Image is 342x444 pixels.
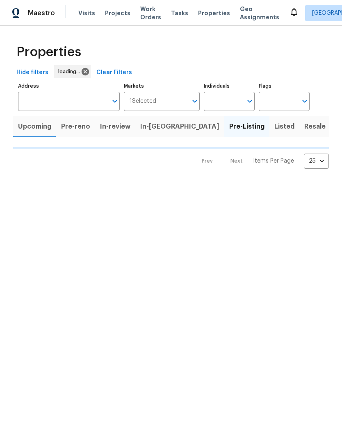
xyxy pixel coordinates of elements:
[204,84,255,88] label: Individuals
[140,121,219,132] span: In-[GEOGRAPHIC_DATA]
[244,95,255,107] button: Open
[304,150,329,172] div: 25
[299,95,310,107] button: Open
[105,9,130,17] span: Projects
[253,157,294,165] p: Items Per Page
[16,48,81,56] span: Properties
[189,95,201,107] button: Open
[194,154,329,169] nav: Pagination Navigation
[18,84,120,88] label: Address
[100,121,130,132] span: In-review
[198,9,230,17] span: Properties
[78,9,95,17] span: Visits
[13,65,52,80] button: Hide filters
[229,121,264,132] span: Pre-Listing
[259,84,310,88] label: Flags
[54,65,91,78] div: loading...
[28,9,55,17] span: Maestro
[240,5,279,21] span: Geo Assignments
[304,121,326,132] span: Resale
[93,65,135,80] button: Clear Filters
[18,121,51,132] span: Upcoming
[124,84,200,88] label: Markets
[130,98,156,105] span: 1 Selected
[140,5,161,21] span: Work Orders
[109,95,121,107] button: Open
[171,10,188,16] span: Tasks
[61,121,90,132] span: Pre-reno
[58,68,83,76] span: loading...
[16,68,48,78] span: Hide filters
[274,121,294,132] span: Listed
[96,68,132,78] span: Clear Filters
